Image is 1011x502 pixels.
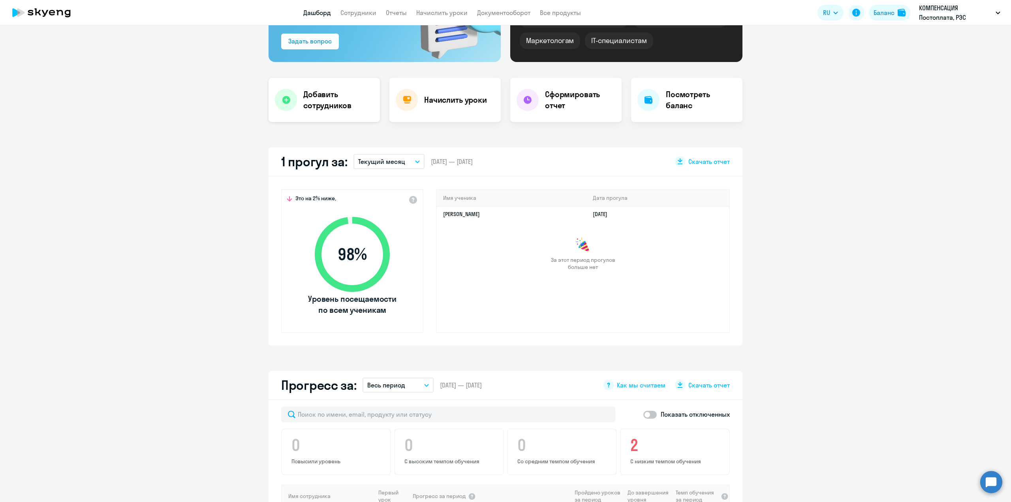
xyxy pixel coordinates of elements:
p: Текущий месяц [358,157,405,166]
a: Все продукты [540,9,581,17]
input: Поиск по имени, email, продукту или статусу [281,406,615,422]
a: Отчеты [386,9,407,17]
a: Дашборд [303,9,331,17]
span: Это на 2% ниже, [295,195,336,204]
div: Баланс [874,8,894,17]
button: Балансbalance [869,5,910,21]
a: Сотрудники [340,9,376,17]
a: Документооборот [477,9,530,17]
th: Имя ученика [437,190,586,206]
img: balance [898,9,906,17]
button: Текущий месяц [353,154,425,169]
div: Маркетологам [520,32,580,49]
span: Скачать отчет [688,381,730,389]
p: Весь период [367,380,405,390]
span: Как мы считаем [617,381,665,389]
span: 98 % [307,245,398,264]
h4: Посмотреть баланс [666,89,736,111]
h4: Добавить сотрудников [303,89,374,111]
span: Уровень посещаемости по всем ученикам [307,293,398,316]
img: congrats [575,237,591,253]
span: Прогресс за период [413,493,466,500]
button: Весь период [363,378,434,393]
p: Показать отключенных [661,410,730,419]
a: [PERSON_NAME] [443,211,480,218]
p: С низким темпом обучения [630,458,722,465]
span: За этот период прогулов больше нет [550,256,616,271]
p: КОМПЕНСАЦИЯ Постоплата, РЭС ИНЖИНИРИНГ, ООО [919,3,992,22]
h4: Начислить уроки [424,94,487,105]
button: Задать вопрос [281,34,339,49]
h2: 1 прогул за: [281,154,347,169]
div: IT-специалистам [585,32,653,49]
th: Дата прогула [586,190,729,206]
a: Начислить уроки [416,9,468,17]
span: [DATE] — [DATE] [440,381,482,389]
button: КОМПЕНСАЦИЯ Постоплата, РЭС ИНЖИНИРИНГ, ООО [915,3,1004,22]
span: RU [823,8,830,17]
span: [DATE] — [DATE] [431,157,473,166]
a: [DATE] [593,211,614,218]
h4: 2 [630,436,722,455]
div: Задать вопрос [288,36,332,46]
h2: Прогресс за: [281,377,356,393]
h4: Сформировать отчет [545,89,615,111]
button: RU [817,5,844,21]
span: Скачать отчет [688,157,730,166]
